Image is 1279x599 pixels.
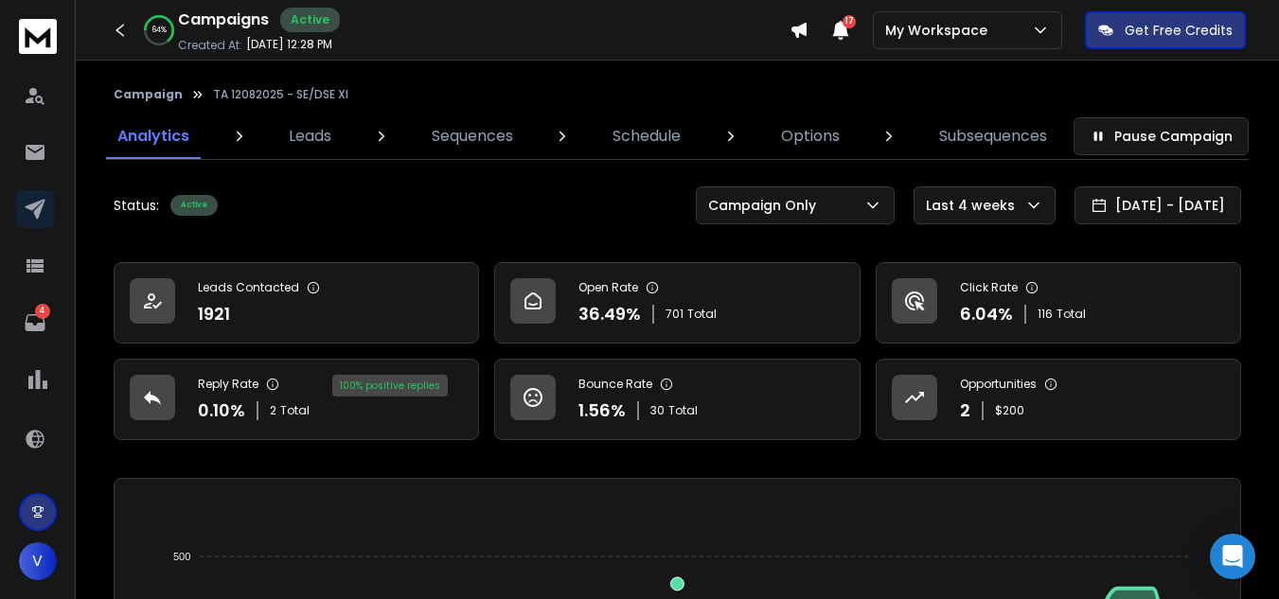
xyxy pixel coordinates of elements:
img: logo [19,19,57,54]
span: 30 [650,403,665,418]
div: Open Intercom Messenger [1210,534,1255,579]
p: [DATE] 12:28 PM [246,37,332,52]
span: 2 [270,403,276,418]
button: Get Free Credits [1085,11,1246,49]
p: 64 % [152,25,167,36]
p: Campaign Only [708,196,824,215]
p: Reply Rate [198,377,258,392]
div: Active [280,8,340,32]
p: Leads [289,125,331,148]
p: $ 200 [995,403,1024,418]
p: Click Rate [960,280,1018,295]
p: 6.04 % [960,301,1013,327]
div: 100 % positive replies [332,375,448,396]
p: Options [781,125,840,148]
p: Status: [114,196,159,215]
button: Campaign [114,87,183,102]
a: Click Rate6.04%116Total [876,262,1241,344]
p: Bounce Rate [578,377,652,392]
span: Total [1057,307,1086,322]
span: 701 [666,307,684,322]
a: Subsequences [928,114,1058,159]
a: Bounce Rate1.56%30Total [494,359,860,440]
span: Total [687,307,717,322]
span: 17 [843,15,856,28]
span: 116 [1038,307,1053,322]
tspan: 500 [173,551,190,562]
a: Schedule [601,114,692,159]
a: Reply Rate0.10%2Total100% positive replies [114,359,479,440]
a: Open Rate36.49%701Total [494,262,860,344]
p: Get Free Credits [1125,21,1233,40]
a: Sequences [420,114,524,159]
p: Subsequences [939,125,1047,148]
p: 36.49 % [578,301,641,327]
span: Total [668,403,698,418]
p: My Workspace [885,21,995,40]
span: Total [280,403,310,418]
p: Schedule [613,125,681,148]
p: 1.56 % [578,397,626,424]
button: [DATE] - [DATE] [1075,186,1241,224]
a: Opportunities2$200 [876,359,1241,440]
p: 0.10 % [198,397,245,424]
a: Leads Contacted1921 [114,262,479,344]
a: Analytics [106,114,201,159]
a: Leads [277,114,343,159]
p: Opportunities [960,377,1037,392]
div: Active [170,195,218,216]
p: Leads Contacted [198,280,299,295]
p: Created At: [178,38,242,53]
p: Analytics [117,125,189,148]
a: 4 [16,304,54,342]
p: 2 [960,397,970,424]
p: 1921 [198,301,230,327]
p: Open Rate [578,280,638,295]
p: TA 12082025 - SE/DSE XI [213,87,348,102]
button: Pause Campaign [1074,117,1249,155]
a: Options [770,114,851,159]
button: V [19,542,57,580]
p: Last 4 weeks [926,196,1022,215]
h1: Campaigns [178,9,269,31]
p: 4 [35,304,50,319]
p: Sequences [432,125,513,148]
